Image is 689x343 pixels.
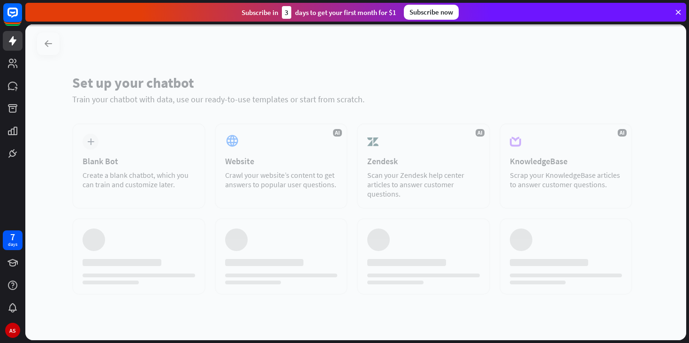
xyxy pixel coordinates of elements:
[8,241,17,248] div: days
[282,6,291,19] div: 3
[10,233,15,241] div: 7
[5,323,20,338] div: AS
[404,5,459,20] div: Subscribe now
[3,230,23,250] a: 7 days
[242,6,396,19] div: Subscribe in days to get your first month for $1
